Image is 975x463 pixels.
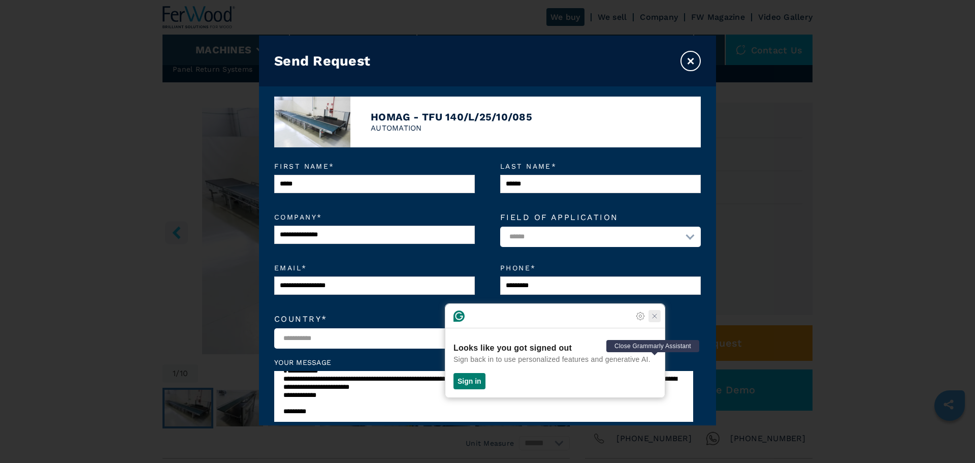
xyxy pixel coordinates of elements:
input: Last name* [500,175,701,193]
button: × [680,51,701,71]
label: Field of application [500,213,701,222]
input: Company* [274,226,475,244]
em: First name [274,163,475,170]
img: image [274,97,350,147]
em: Last name [500,163,701,170]
input: Phone* [500,276,701,295]
p: AUTOMATION [371,123,532,134]
textarea: To enrich screen reader interactions, please activate Accessibility in Grammarly extension settings [274,371,693,422]
input: Email* [274,276,475,295]
em: Email [274,264,475,271]
h4: HOMAG - TFU 140/L/25/10/085 [371,111,532,123]
label: Country [274,315,475,323]
label: Your message [274,359,701,366]
em: Phone [500,264,701,271]
em: Company [274,213,475,221]
h3: Send Request [274,53,370,69]
input: First name* [274,175,475,193]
